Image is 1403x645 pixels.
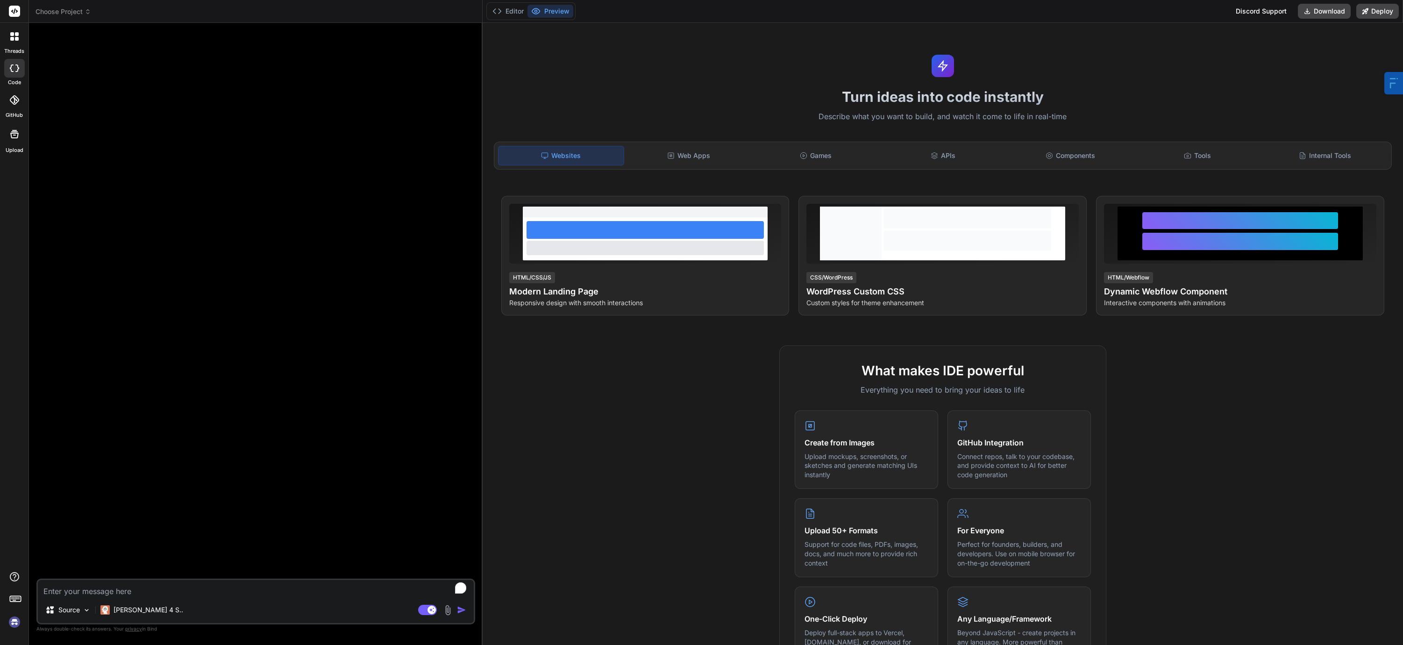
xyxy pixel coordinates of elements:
span: privacy [125,626,142,631]
div: Websites [498,146,624,165]
h1: Turn ideas into code instantly [488,88,1397,105]
label: Upload [6,146,23,154]
h4: Modern Landing Page [509,285,782,298]
div: HTML/Webflow [1104,272,1153,283]
button: Preview [527,5,573,18]
h2: What makes IDE powerful [795,361,1091,380]
h4: One-Click Deploy [805,613,928,624]
p: Custom styles for theme enhancement [806,298,1079,308]
label: code [8,79,21,86]
p: Everything you need to bring your ideas to life [795,384,1091,395]
h4: Create from Images [805,437,928,448]
img: Claude 4 Sonnet [100,605,110,615]
button: Download [1298,4,1351,19]
button: Editor [489,5,527,18]
p: [PERSON_NAME] 4 S.. [114,605,183,615]
p: Interactive components with animations [1104,298,1376,308]
div: Games [753,146,878,165]
div: Internal Tools [1262,146,1388,165]
p: Connect repos, talk to your codebase, and provide context to AI for better code generation [957,452,1081,480]
label: threads [4,47,24,55]
p: Upload mockups, screenshots, or sketches and generate matching UIs instantly [805,452,928,480]
span: Choose Project [36,7,91,16]
img: Pick Models [83,606,91,614]
div: Web Apps [626,146,751,165]
img: signin [7,614,22,630]
button: Deploy [1356,4,1399,19]
p: Perfect for founders, builders, and developers. Use on mobile browser for on-the-go development [957,540,1081,567]
h4: GitHub Integration [957,437,1081,448]
div: Discord Support [1230,4,1292,19]
h4: WordPress Custom CSS [806,285,1079,298]
textarea: To enrich screen reader interactions, please activate Accessibility in Grammarly extension settings [38,580,474,597]
h4: Dynamic Webflow Component [1104,285,1376,298]
img: icon [457,605,466,615]
div: CSS/WordPress [806,272,856,283]
img: attachment [442,605,453,616]
div: Tools [1135,146,1260,165]
h4: Upload 50+ Formats [805,525,928,536]
p: Source [58,605,80,615]
h4: For Everyone [957,525,1081,536]
div: Components [1008,146,1133,165]
p: Support for code files, PDFs, images, docs, and much more to provide rich context [805,540,928,567]
div: APIs [881,146,1006,165]
div: HTML/CSS/JS [509,272,555,283]
p: Always double-check its answers. Your in Bind [36,624,475,633]
label: GitHub [6,111,23,119]
p: Responsive design with smooth interactions [509,298,782,308]
p: Describe what you want to build, and watch it come to life in real-time [488,111,1397,123]
h4: Any Language/Framework [957,613,1081,624]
